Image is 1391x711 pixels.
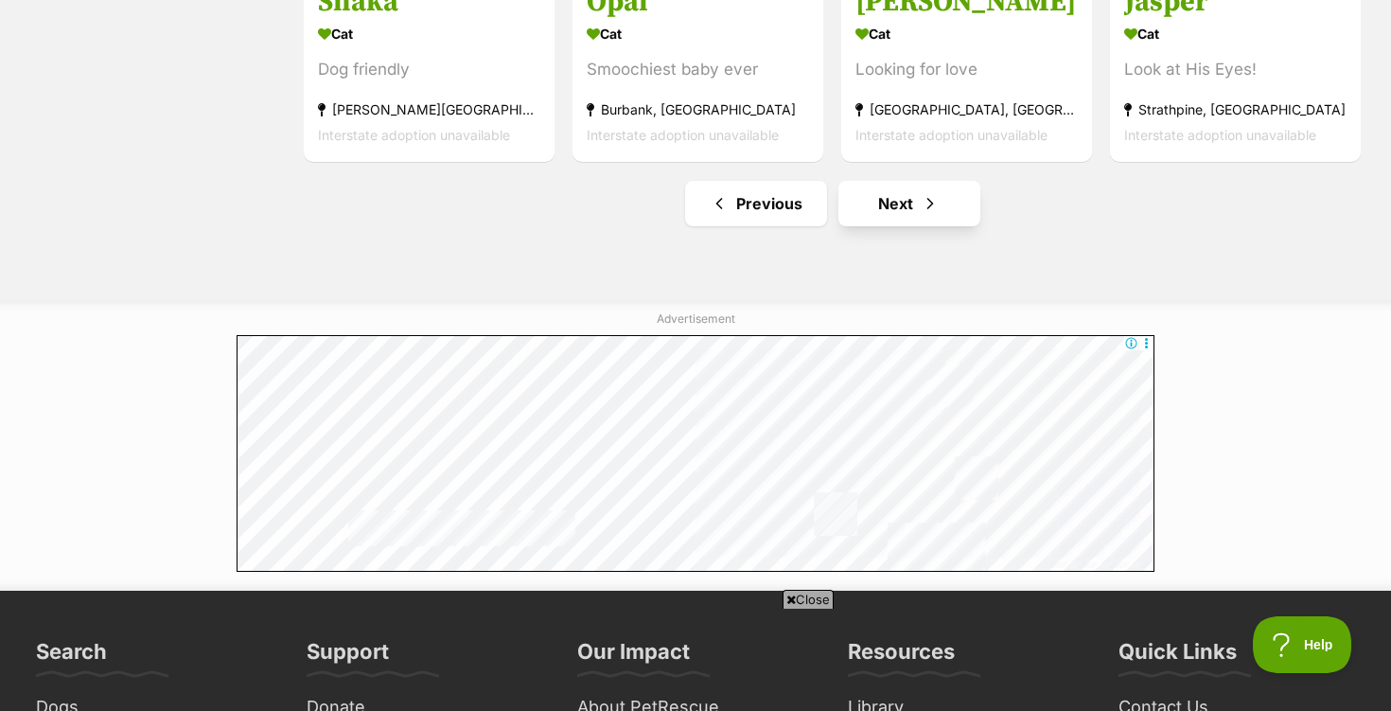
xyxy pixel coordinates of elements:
div: Cat [1124,20,1347,47]
div: [GEOGRAPHIC_DATA], [GEOGRAPHIC_DATA] [855,97,1078,122]
div: Look at His Eyes! [1124,57,1347,82]
h3: Quick Links [1118,638,1237,676]
span: Interstate adoption unavailable [1124,127,1316,143]
div: Cat [318,20,540,47]
span: Interstate adoption unavailable [318,127,510,143]
a: Next page [838,181,980,226]
div: Cat [855,20,1078,47]
h3: Search [36,638,107,676]
div: Smoochiest baby ever [587,57,809,82]
div: Looking for love [855,57,1078,82]
nav: Pagination [302,181,1363,226]
div: Dog friendly [318,57,540,82]
div: Burbank, [GEOGRAPHIC_DATA] [587,97,809,122]
div: [PERSON_NAME][GEOGRAPHIC_DATA], [GEOGRAPHIC_DATA] [318,97,540,122]
span: Interstate adoption unavailable [855,127,1048,143]
span: Interstate adoption unavailable [587,127,779,143]
iframe: Advertisement [237,335,1154,572]
div: Strathpine, [GEOGRAPHIC_DATA] [1124,97,1347,122]
span: Close [783,590,834,609]
div: Cat [587,20,809,47]
a: Previous page [685,181,827,226]
iframe: Help Scout Beacon - Open [1253,616,1353,673]
h3: Support [307,638,389,676]
iframe: Advertisement [351,616,1040,702]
